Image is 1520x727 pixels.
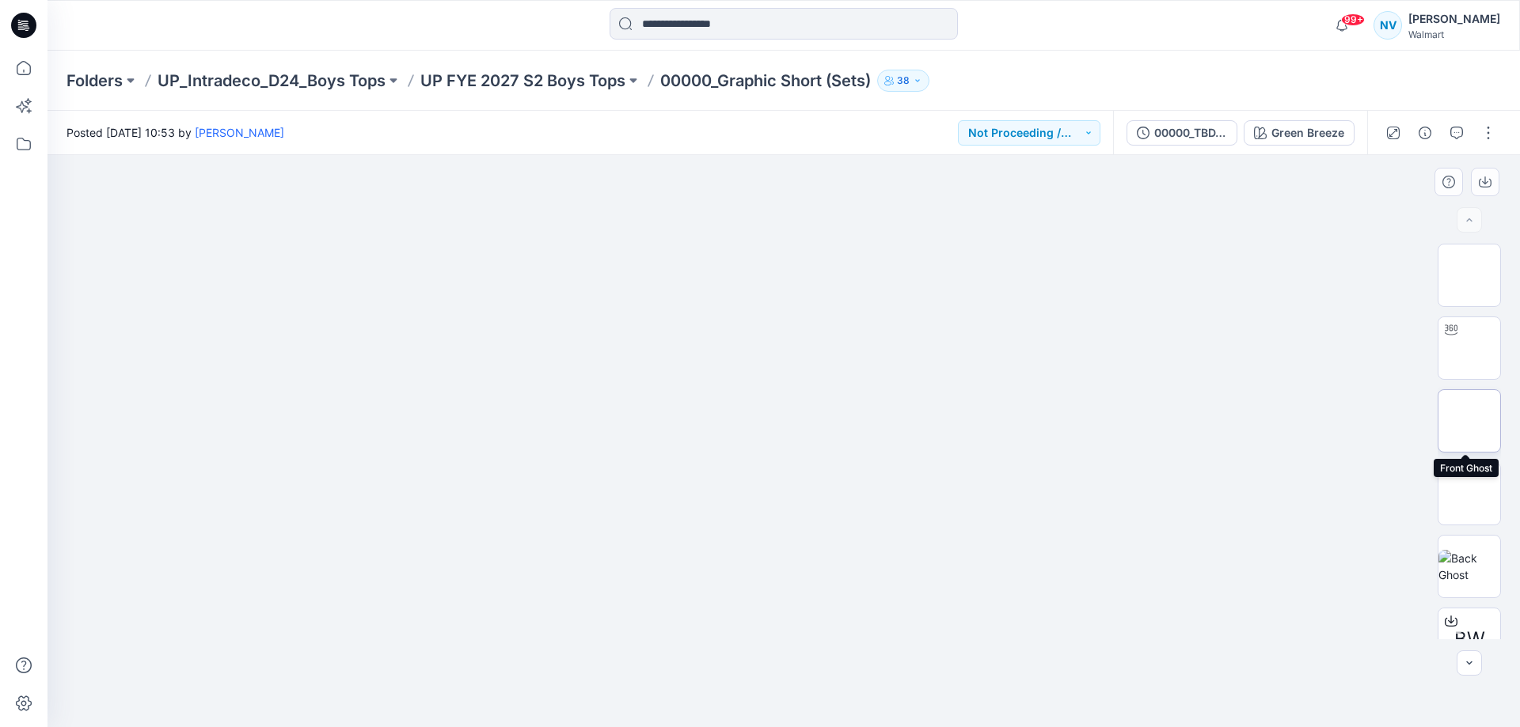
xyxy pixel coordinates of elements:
a: Folders [66,70,123,92]
p: 00000_Graphic Short (Sets) [660,70,871,92]
img: Back Ghost [1438,550,1500,583]
span: BW [1454,625,1485,653]
div: NV [1374,11,1402,40]
div: Walmart [1408,28,1500,40]
div: 00000_TBD_Graphic Short (Sets) [1154,124,1227,142]
button: 00000_TBD_Graphic Short (Sets) [1127,120,1237,146]
a: [PERSON_NAME] [195,126,284,139]
button: 38 [877,70,929,92]
p: 38 [897,72,910,89]
button: Details [1412,120,1438,146]
div: Green Breeze [1271,124,1344,142]
div: [PERSON_NAME] [1408,9,1500,28]
a: UP_Intradeco_D24_Boys Tops [158,70,386,92]
a: UP FYE 2027 S2 Boys Tops [420,70,625,92]
button: Green Breeze [1244,120,1355,146]
span: 99+ [1341,13,1365,26]
span: Posted [DATE] 10:53 by [66,124,284,141]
